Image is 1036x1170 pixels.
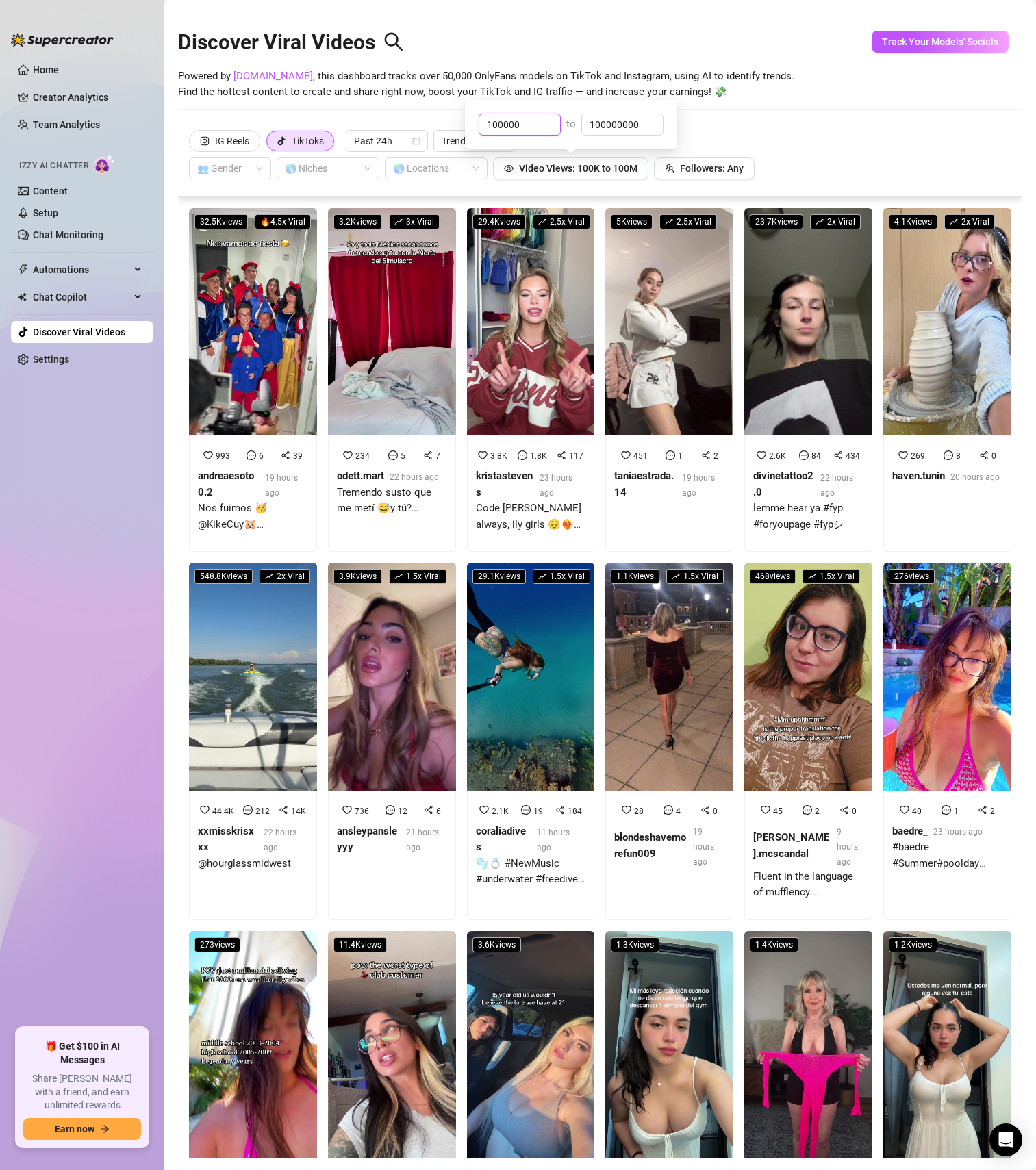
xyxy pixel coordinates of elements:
[33,229,103,240] a: Chat Monitoring
[11,33,114,47] img: logo-BBDzfeDw.svg
[292,131,324,151] div: TikToks
[521,805,531,815] span: message
[255,806,270,816] span: 212
[33,354,69,365] a: Settings
[892,839,1002,872] div: #baedre #Summer#poolday #poolside #summervibes
[989,1123,1022,1156] div: Open Intercom Messenger
[900,805,909,815] span: heart
[467,208,595,435] img: Code KRISTA always, ily girls 🥹❤️‍🔥 #dfyne #giveaway #dfyneathlete #impact #GymTok
[189,208,317,552] a: 32.5Kviews🔥4.5x ViralNos fuimos 🥳 @KikeCuy🐹 @camivalenciaaa #fyp #kikejav #latina #viral #tiktok ...
[911,451,925,461] span: 269
[659,214,717,229] span: 2.5 x Viral
[389,214,440,229] span: 3 x Viral
[883,563,1011,790] img: #baedre #Summer#poolday #poolside #summervibes
[839,805,849,815] span: share-alt
[388,450,398,460] span: message
[744,208,872,435] img: lemme hear ya #fyp #foryoupage #fypシ
[956,451,961,461] span: 8
[533,806,543,816] span: 19
[820,473,853,498] span: 22 hours ago
[18,264,29,275] span: thunderbolt
[398,806,407,816] span: 12
[753,470,813,498] strong: divinetattoo2.0
[200,805,210,815] span: heart
[518,450,527,460] span: message
[654,157,755,179] button: Followers: Any
[476,825,526,854] strong: coraliadives
[264,828,296,852] span: 22 hours ago
[557,450,566,460] span: share-alt
[504,164,514,173] span: eye
[247,450,256,460] span: message
[194,569,253,584] span: 548.8K views
[383,31,404,52] span: search
[337,825,397,854] strong: ansleypansleyyy
[892,470,945,482] strong: haven.tunin
[442,131,507,151] span: Trending
[390,472,439,482] span: 22 hours ago
[872,31,1009,53] button: Track Your Models' Socials
[492,806,509,816] span: 2.1K
[611,214,653,229] span: 5K views
[883,931,1011,1158] img: Bendito Dios la exterminé
[389,569,446,584] span: 1.5 x Viral
[259,451,264,461] span: 6
[757,450,766,460] span: heart
[55,1123,94,1134] span: Earn now
[423,450,433,460] span: share-alt
[478,450,488,460] span: heart
[342,805,352,815] span: heart
[394,218,403,226] span: rise
[933,827,983,837] span: 23 hours ago
[540,473,572,498] span: 23 hours ago
[566,118,576,130] span: to
[94,154,115,174] img: AI Chatter
[333,937,387,952] span: 11.4K views
[194,937,240,952] span: 273 views
[493,157,648,179] button: Video Views: 100K to 100M
[33,207,58,218] a: Setup
[799,450,809,460] span: message
[243,805,253,815] span: message
[803,569,860,584] span: 1.5 x Viral
[676,806,681,816] span: 4
[328,931,456,1158] img: and for some reason they’re the only ones in the club on a slow night ☹️ #dancer
[233,70,313,82] a: [DOMAIN_NAME]
[328,208,456,552] a: 3.2Kviewsrise3x ViralTremendo susto que me metí 😅y tú?cuéntame! 🤣#fyp #humor #gracioso #simulagro...
[833,450,843,460] span: share-alt
[693,827,714,867] span: 19 hours ago
[18,292,27,302] img: Chat Copilot
[605,563,733,919] a: 1.1Kviewsrise1.5x Viral2840blondeshavemorefun00919 hours ago
[750,937,798,952] span: 1.4K views
[479,805,489,815] span: heart
[682,473,715,498] span: 19 hours ago
[215,131,249,151] div: IG Reels
[189,931,317,1158] img: Millennials 🙌🏻💙 #millennials #baedre #Summer #poolday #poolside
[950,218,958,226] span: rise
[100,1124,110,1134] span: arrow-right
[476,500,586,533] div: Code [PERSON_NAME] always, ily girls 🥹❤️‍🔥 #dfyne #giveaway #dfyneathlete #impact #GymTok
[33,119,100,130] a: Team Analytics
[701,450,711,460] span: share-alt
[189,563,317,790] img: @hourglassmidwest
[200,136,210,146] span: instagram
[189,208,317,435] img: Nos fuimos 🥳 @KikeCuy🐹 @camivalenciaaa #fyp #kikejav #latina #viral #tiktok
[750,569,796,584] span: 468 views
[355,451,370,461] span: 234
[467,563,595,919] a: 29.1Kviewsrise1.5x Viral🫧💍 #NewMusic #underwater #freediver #freediving 2.1K19184coraliadives11 h...
[472,569,526,584] span: 29.1K views
[530,451,547,461] span: 1.8K
[605,931,733,1158] img: No puedo Martha
[744,563,872,919] a: 468viewsrise1.5x ViralFluent in the language of mufflency. #thickerthanasnicker #single #dating 4...
[883,563,1011,919] a: 276views#baedre #Summer#poolday #poolside #summervibes 4012baedre_23 hours ago#baedre #Summer#poo...
[19,160,88,173] span: Izzy AI Chatter
[354,131,420,151] span: Past 24h
[753,500,863,533] div: lemme hear ya #fyp #foryoupage #fypシ
[816,218,824,226] span: rise
[337,485,447,517] div: Tremendo susto que me metí 😅y tú?cuéntame! 🤣#fyp #humor #gracioso #simulagro #simulacronacional
[476,856,586,888] div: 🫧💍 #NewMusic #underwater #freediver #freediving
[978,805,987,815] span: share-alt
[680,163,744,174] span: Followers: Any
[990,806,995,816] span: 2
[212,806,234,816] span: 44.4K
